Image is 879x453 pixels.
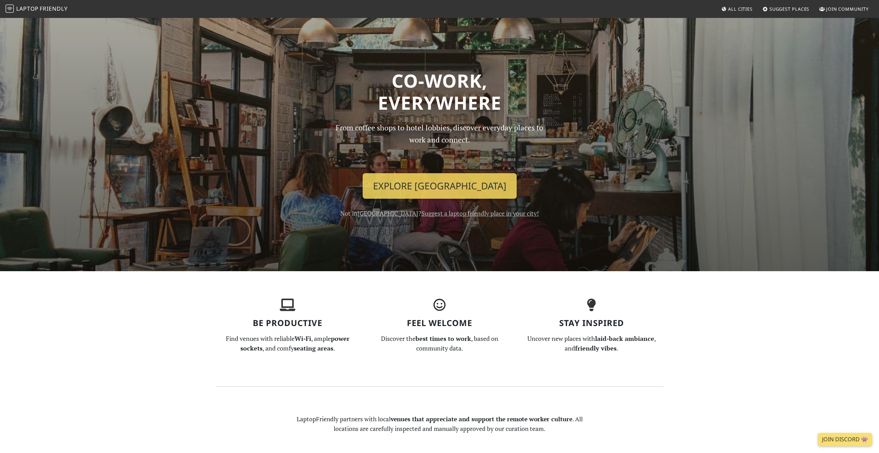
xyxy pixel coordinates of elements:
img: LaptopFriendly [6,4,14,13]
h3: Be Productive [216,318,360,328]
strong: laid-back ambiance [595,334,654,343]
span: All Cities [728,6,753,12]
span: Laptop [16,5,39,12]
a: All Cities [718,3,755,15]
strong: venues that appreciate and support the remote worker culture [391,415,572,423]
span: Friendly [40,5,67,12]
span: Not in ? [340,209,539,217]
a: Suggest Places [760,3,812,15]
p: Find venues with reliable , ample , and comfy . [216,334,360,354]
p: Discover the , based on community data. [368,334,512,354]
span: Suggest Places [770,6,810,12]
a: [GEOGRAPHIC_DATA] [357,209,418,217]
a: Join Discord 👾 [818,433,872,446]
strong: best times to work [415,334,471,343]
p: LaptopFriendly partners with local . All locations are carefully inspected and manually approved ... [292,414,587,434]
a: LaptopFriendly LaptopFriendly [6,3,68,15]
span: Join Community [826,6,869,12]
h1: Co-work, Everywhere [216,70,663,114]
strong: Wi-Fi [295,334,311,343]
p: From coffee shops to hotel lobbies, discover everyday places to work and connect. [330,122,550,168]
strong: seating areas [294,344,333,352]
h3: Stay Inspired [520,318,663,328]
p: Uncover new places with , and . [520,334,663,354]
a: Join Community [816,3,871,15]
h3: Feel Welcome [368,318,512,328]
strong: friendly vibes [575,344,617,352]
a: Explore [GEOGRAPHIC_DATA] [363,173,517,199]
a: Suggest a laptop friendly place in your city! [421,209,539,217]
